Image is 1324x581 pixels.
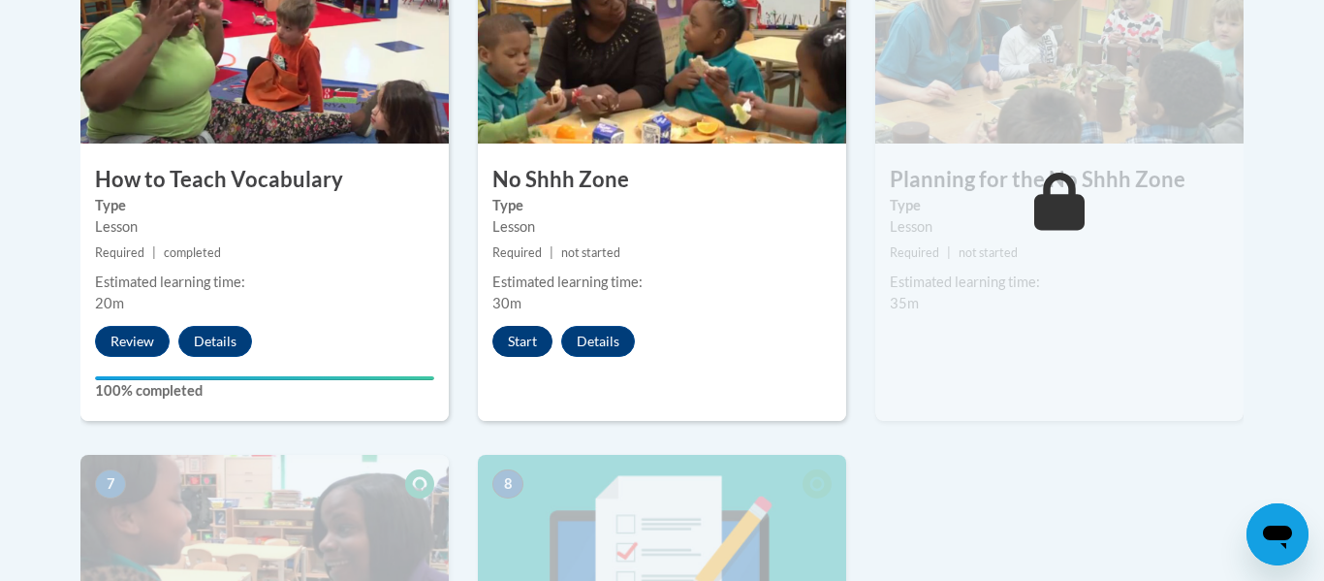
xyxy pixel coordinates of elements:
[178,326,252,357] button: Details
[95,195,434,216] label: Type
[80,165,449,195] h3: How to Teach Vocabulary
[947,245,951,260] span: |
[95,376,434,380] div: Your progress
[492,272,832,293] div: Estimated learning time:
[95,469,126,499] span: 7
[875,165,1244,195] h3: Planning for the No Shhh Zone
[959,245,1018,260] span: not started
[95,380,434,402] label: 100% completed
[890,195,1229,216] label: Type
[492,295,521,311] span: 30m
[95,245,144,260] span: Required
[492,469,523,499] span: 8
[492,326,552,357] button: Start
[561,245,620,260] span: not started
[561,326,635,357] button: Details
[152,245,156,260] span: |
[95,326,170,357] button: Review
[492,245,542,260] span: Required
[890,272,1229,293] div: Estimated learning time:
[95,272,434,293] div: Estimated learning time:
[492,216,832,238] div: Lesson
[95,216,434,238] div: Lesson
[95,295,124,311] span: 20m
[164,245,221,260] span: completed
[1246,503,1308,565] iframe: Button to launch messaging window
[890,295,919,311] span: 35m
[890,245,939,260] span: Required
[492,195,832,216] label: Type
[890,216,1229,238] div: Lesson
[478,165,846,195] h3: No Shhh Zone
[550,245,553,260] span: |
